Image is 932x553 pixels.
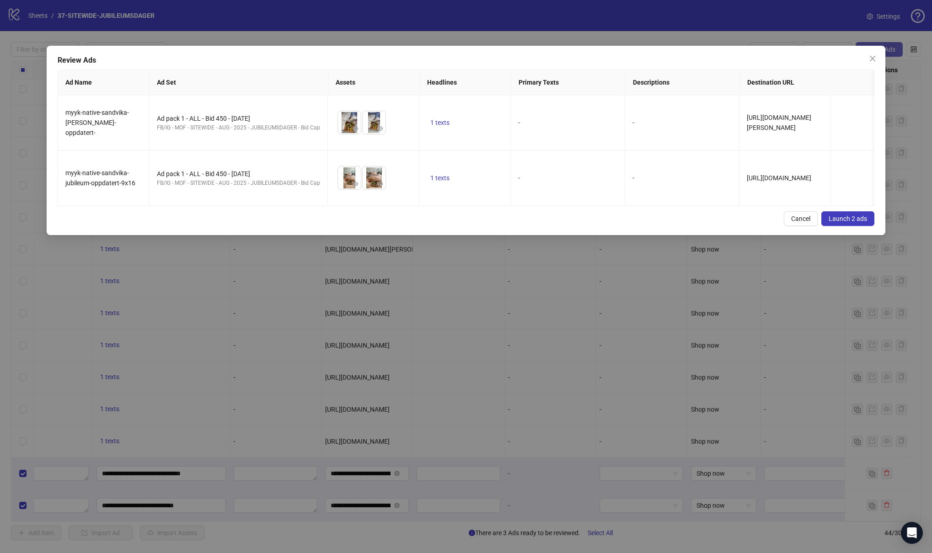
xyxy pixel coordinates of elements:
[518,119,520,126] span: -
[427,117,453,128] button: 1 texts
[150,70,328,95] th: Ad Set
[350,123,361,134] button: Preview
[363,111,386,134] img: Asset 2
[377,125,383,132] span: eye
[430,119,450,126] span: 1 texts
[518,174,520,182] span: -
[821,211,874,226] button: Launch 2 ads
[157,179,320,188] div: FB/IG - MOF - SITEWIDE - AUG - 2025 - JUBILEUMSDAGER - Bid Cap
[632,119,634,126] span: -
[58,70,150,95] th: Ad Name
[377,181,383,187] span: eye
[157,169,320,179] div: Ad pack 1 - ALL - Bid 450 - [DATE]
[375,123,386,134] button: Preview
[747,174,811,182] span: [URL][DOMAIN_NAME]
[352,181,359,187] span: eye
[338,111,361,134] img: Asset 1
[363,166,386,189] img: Asset 2
[430,174,450,182] span: 1 texts
[420,70,511,95] th: Headlines
[740,70,878,95] th: Destination URL
[427,172,453,183] button: 1 texts
[352,125,359,132] span: eye
[865,51,880,66] button: Close
[784,211,818,226] button: Cancel
[157,113,320,123] div: Ad pack 1 - ALL - Bid 450 - [DATE]
[632,174,634,182] span: -
[157,123,320,132] div: FB/IG - MOF - SITEWIDE - AUG - 2025 - JUBILEUMSDAGER - Bid Cap
[829,215,867,222] span: Launch 2 ads
[58,55,874,66] div: Review Ads
[626,70,740,95] th: Descriptions
[869,55,876,62] span: close
[65,109,129,136] span: myyk-native-sandvika-[PERSON_NAME]-oppdatert-
[747,114,811,131] span: [URL][DOMAIN_NAME][PERSON_NAME]
[791,215,810,222] span: Cancel
[338,166,361,189] img: Asset 1
[375,178,386,189] button: Preview
[328,70,420,95] th: Assets
[350,178,361,189] button: Preview
[65,169,135,187] span: myyk-native-sandvika-jubileum-oppdatert-9x16
[511,70,626,95] th: Primary Texts
[901,522,923,544] div: Open Intercom Messenger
